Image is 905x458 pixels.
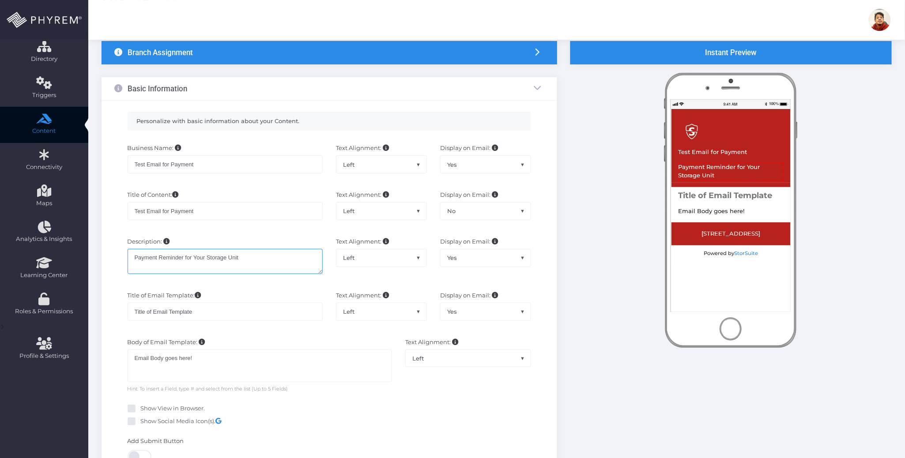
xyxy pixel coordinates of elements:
[6,235,83,244] span: Analytics & Insights
[336,156,426,173] span: Left
[705,48,757,57] h3: Instant Preview
[440,291,498,300] label: Display on Email:
[440,303,531,320] span: Yes
[128,84,188,93] h3: Basic Information
[336,237,389,246] label: Text Alignment:
[6,271,83,280] span: Learning Center
[141,405,205,412] b: Show View in Browser.
[6,163,83,172] span: Connectivity
[441,203,531,219] span: No
[128,338,205,347] label: Body of Email Template:
[128,249,323,274] textarea: Description Goes Here...
[671,204,791,223] div: Email Body goes here!
[405,349,531,367] span: Left
[440,249,531,267] span: Yes
[128,191,179,199] label: Title of Content:
[676,250,786,257] p: Powered by
[336,249,427,267] span: Left
[336,202,427,220] span: Left
[6,127,83,135] span: Content
[678,147,784,157] div: Test Email for Payment
[128,155,323,173] input: Enter Business Name
[141,417,223,424] b: Show Social Media Icon(s).
[679,118,705,145] img: +KIng+AAAABklEQVQDAPzIjREB88N9AAAAAElFTkSuQmCC
[441,156,531,173] span: Yes
[6,307,83,316] span: Roles & Permissions
[336,291,389,300] label: Text Alignment:
[128,237,170,246] label: Description:
[128,144,181,153] label: Business Name:
[36,199,52,208] span: Maps
[734,250,758,256] a: StorSuite
[336,155,427,173] span: Left
[441,249,531,266] span: Yes
[128,48,193,57] h3: Branch Assignment
[440,202,531,220] span: No
[128,112,531,131] div: Personalize with basic information about your Content.
[6,55,83,64] span: Directory
[406,350,531,367] span: Left
[678,189,784,202] div: Title of Email Template
[128,202,323,220] input: Enter Title of Content
[128,437,184,446] label: Add Submit Button
[128,303,323,320] input: Enter Title of Email
[440,144,498,153] label: Display on Email:
[441,303,531,320] span: Yes
[336,203,426,219] span: Left
[336,303,426,320] span: Left
[336,191,389,199] label: Text Alignment:
[6,91,83,100] span: Triggers
[671,222,791,245] div: [STREET_ADDRESS]
[128,349,392,382] div: Email Body goes here!
[128,291,201,300] label: Title of Email Template:
[128,382,288,393] span: Hint: To insert a Field, type # and select from the list (Up to 5 Fields)
[440,237,498,246] label: Display on Email:
[336,144,389,153] label: Text Alignment:
[440,191,498,199] label: Display on Email:
[678,162,784,180] div: Payment Reminder for Your Storage Unit
[336,249,426,266] span: Left
[336,303,427,320] span: Left
[405,338,458,347] label: Text Alignment:
[19,352,69,360] span: Profile & Settings
[440,155,531,173] span: Yes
